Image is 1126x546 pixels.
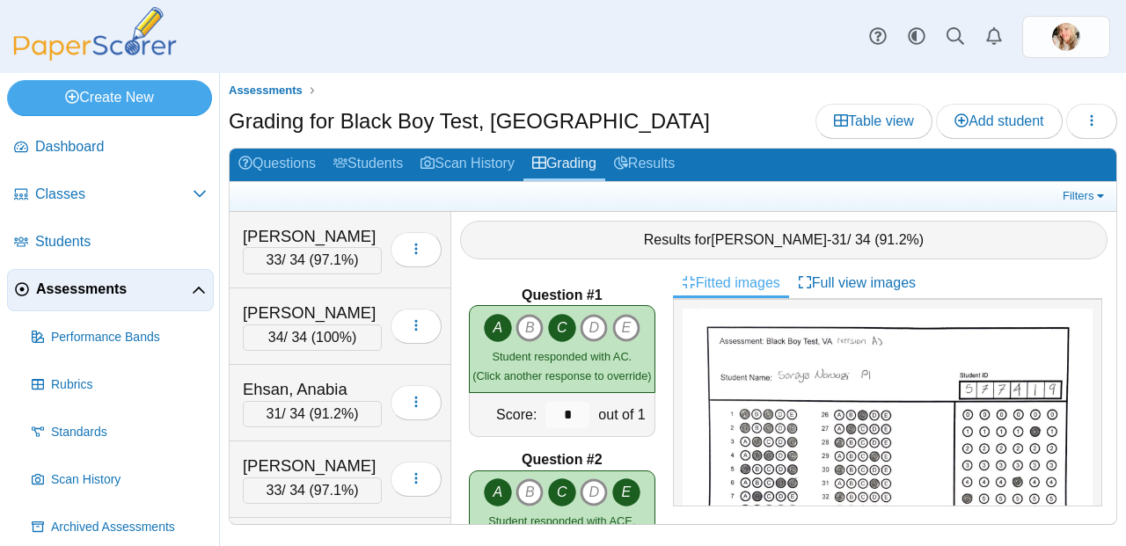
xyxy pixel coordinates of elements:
div: Results for - / 34 ( ) [460,221,1108,259]
a: Filters [1058,187,1112,205]
a: Standards [25,411,214,454]
span: Students [35,232,207,251]
a: Dashboard [7,127,214,169]
span: Performance Bands [51,329,207,346]
span: Standards [51,424,207,441]
i: C [548,314,576,342]
a: Alerts [975,18,1013,56]
i: C [548,478,576,506]
a: ps.HV3yfmwQcamTYksb [1022,16,1110,58]
a: Results [605,149,684,181]
b: Question #1 [522,286,603,305]
span: [PERSON_NAME] [711,232,827,247]
span: 97.1% [314,483,354,498]
span: 31 [267,406,282,421]
span: Assessments [229,84,303,97]
a: Students [325,149,412,181]
a: Students [7,222,214,264]
a: Full view images [789,268,925,298]
i: B [515,314,544,342]
span: Rachelle Friberg [1052,23,1080,51]
span: Student responded with AC. [493,350,632,363]
span: Assessments [36,280,192,299]
div: out of 1 [594,393,654,436]
span: Add student [954,113,1043,128]
span: Student responded with ACE. [488,514,635,528]
a: PaperScorer [7,48,183,63]
span: 31 [831,232,847,247]
i: D [580,314,608,342]
div: [PERSON_NAME] [243,455,382,477]
a: Classes [7,174,214,216]
a: Add student [936,104,1062,139]
div: [PERSON_NAME] [243,225,382,248]
a: Fitted images [673,268,789,298]
div: Ehsan, Anabia [243,378,382,401]
span: Table view [834,113,914,128]
b: Question #2 [522,450,603,470]
a: Create New [7,80,212,115]
i: A [484,314,512,342]
i: E [612,478,640,506]
span: Archived Assessments [51,519,207,536]
i: B [515,478,544,506]
span: 100% [316,330,352,345]
a: Questions [230,149,325,181]
a: Scan History [412,149,523,181]
span: 91.2% [314,406,354,421]
div: / 34 ( ) [243,401,382,427]
span: 97.1% [314,252,354,267]
small: (Click another response to override) [472,350,651,382]
i: E [612,314,640,342]
a: Table view [815,104,932,139]
div: [PERSON_NAME] [243,302,382,324]
a: Assessments [224,80,307,102]
img: ps.HV3yfmwQcamTYksb [1052,23,1080,51]
a: Grading [523,149,605,181]
div: / 34 ( ) [243,477,382,504]
a: Scan History [25,459,214,501]
i: D [580,478,608,506]
i: A [484,478,512,506]
span: Dashboard [35,137,207,157]
div: Score: [470,393,541,436]
div: / 34 ( ) [243,324,382,351]
a: Rubrics [25,364,214,406]
a: Assessments [7,269,214,311]
span: 34 [268,330,284,345]
img: PaperScorer [7,7,183,61]
span: Rubrics [51,376,207,394]
span: Classes [35,185,193,204]
h1: Grading for Black Boy Test, [GEOGRAPHIC_DATA] [229,106,710,136]
span: 91.2% [879,232,918,247]
span: 33 [267,252,282,267]
div: / 34 ( ) [243,247,382,273]
a: Performance Bands [25,317,214,359]
span: 33 [267,483,282,498]
span: Scan History [51,471,207,489]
